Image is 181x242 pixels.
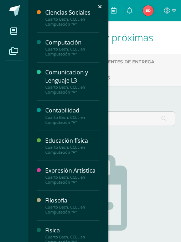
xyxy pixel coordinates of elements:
[45,167,99,185] a: Expresión ArtisticaCuarto Bach. CCLL en Computación "A"
[45,47,99,57] div: Cuarto Bach. CCLL en Computación "A"
[45,38,99,57] a: ComputaciónCuarto Bach. CCLL en Computación "A"
[45,145,99,155] div: Cuarto Bach. CCLL en Computación "A"
[45,137,99,145] div: Educación física
[45,226,99,235] div: Física
[45,115,99,125] div: Cuarto Bach. CCLL en Computación "A"
[45,9,99,17] div: Ciencias Sociales
[45,106,99,125] a: ContabilidadCuarto Bach. CCLL en Computación "A"
[45,106,99,115] div: Contabilidad
[45,68,99,95] a: Comunicacion y Lenguaje L3Cuarto Bach. CCLL en Computación "A"
[45,196,99,205] div: Filosofía
[45,175,99,185] div: Cuarto Bach. CCLL en Computación "A"
[45,167,99,175] div: Expresión Artistica
[45,85,99,95] div: Cuarto Bach. CCLL en Computación "A"
[45,68,99,85] div: Comunicacion y Lenguaje L3
[45,205,99,215] div: Cuarto Bach. CCLL en Computación "A"
[45,17,99,27] div: Cuarto Bach. CCLL en Computación "A"
[45,137,99,155] a: Educación físicaCuarto Bach. CCLL en Computación "A"
[45,196,99,215] a: FilosofíaCuarto Bach. CCLL en Computación "A"
[45,38,99,47] div: Computación
[45,9,99,27] a: Ciencias SocialesCuarto Bach. CCLL en Computación "A"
